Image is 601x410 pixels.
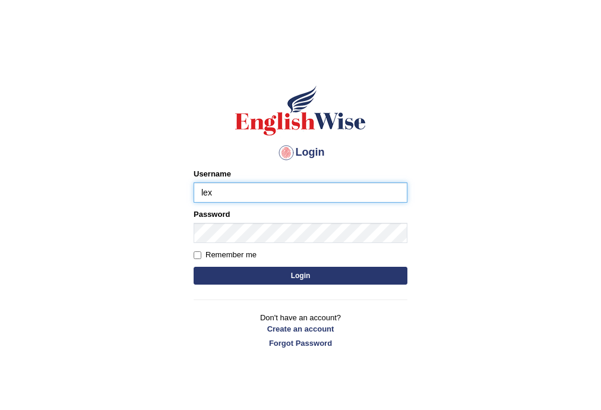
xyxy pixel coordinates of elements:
[194,209,230,220] label: Password
[194,267,407,285] button: Login
[194,323,407,335] a: Create an account
[233,84,368,137] img: Logo of English Wise sign in for intelligent practice with AI
[194,249,257,261] label: Remember me
[194,143,407,162] h4: Login
[194,338,407,349] a: Forgot Password
[194,168,231,179] label: Username
[194,312,407,349] p: Don't have an account?
[194,251,201,259] input: Remember me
